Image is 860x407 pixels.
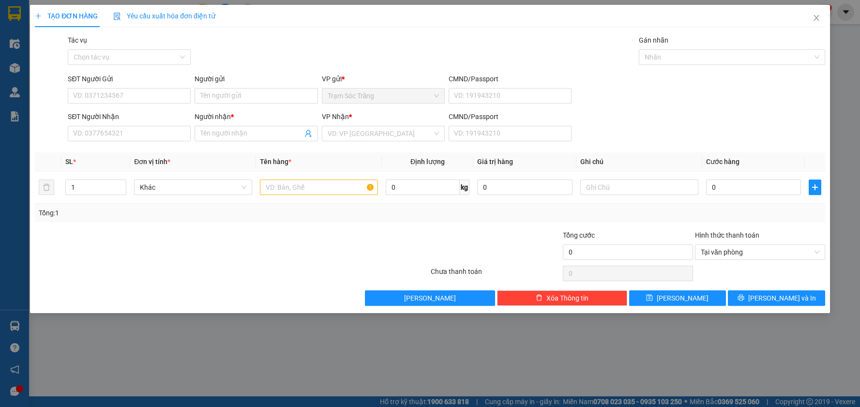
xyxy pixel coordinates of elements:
span: SL [65,158,73,166]
label: Gán nhãn [639,36,668,44]
span: VP Nhận [322,113,349,121]
label: Hình thức thanh toán [695,231,759,239]
img: icon [113,13,121,20]
span: [PERSON_NAME] [657,293,709,303]
span: save [646,294,653,302]
span: close [813,14,820,22]
label: Tác vụ [68,36,87,44]
span: Tên hàng [260,158,291,166]
button: delete [39,180,54,195]
span: printer [738,294,744,302]
span: TẠO ĐƠN HÀNG [35,12,98,20]
span: Giá trị hàng [477,158,513,166]
span: [PERSON_NAME] và In [748,293,816,303]
span: plus [809,183,820,191]
button: [PERSON_NAME] [365,290,495,306]
span: Định lượng [410,158,445,166]
span: Khác [140,180,246,195]
span: plus [35,13,42,19]
span: kg [460,180,469,195]
button: printer[PERSON_NAME] và In [728,290,825,306]
span: delete [536,294,543,302]
div: VP gửi [322,74,445,84]
span: user-add [304,130,312,137]
div: CMND/Passport [449,74,572,84]
div: Người gửi [195,74,317,84]
button: save[PERSON_NAME] [629,290,726,306]
div: Chưa thanh toán [430,266,562,283]
span: [PERSON_NAME] [404,293,456,303]
div: SĐT Người Gửi [68,74,191,84]
th: Ghi chú [576,152,702,171]
span: Yêu cầu xuất hóa đơn điện tử [113,12,215,20]
div: Tổng: 1 [39,208,332,218]
span: Xóa Thông tin [546,293,588,303]
button: Close [803,5,830,32]
div: Người nhận [195,111,317,122]
button: deleteXóa Thông tin [497,290,627,306]
span: Đơn vị tính [134,158,170,166]
input: Ghi Chú [580,180,698,195]
button: plus [809,180,821,195]
span: Cước hàng [706,158,739,166]
div: CMND/Passport [449,111,572,122]
input: VD: Bàn, Ghế [260,180,378,195]
span: Trạm Sóc Trăng [328,89,439,103]
input: 0 [477,180,573,195]
div: SĐT Người Nhận [68,111,191,122]
span: Tổng cước [563,231,595,239]
span: Tại văn phòng [701,245,819,259]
